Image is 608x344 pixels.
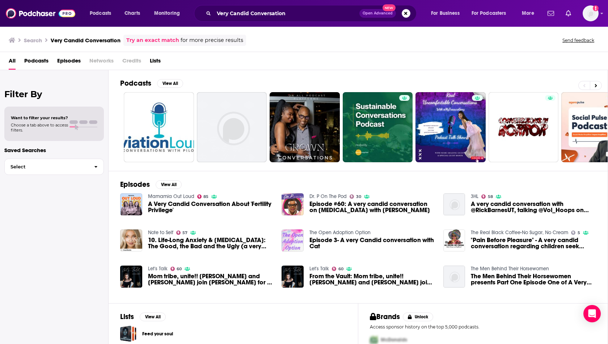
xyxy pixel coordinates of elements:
[4,89,104,99] h2: Filter By
[148,237,273,249] a: 10. Life-Long Anxiety & Depression: The Good, the Bad and the Ugly (a very candid conversation)
[170,267,182,271] a: 60
[593,5,599,11] svg: Add a profile image
[149,8,189,19] button: open menu
[481,194,493,199] a: 58
[363,12,393,15] span: Open Advanced
[148,273,273,285] a: Mom tribe, unite!! Daniella Monet and Leslie Bruce join Heather for a VERY candid conversation ab...
[426,8,469,19] button: open menu
[126,36,179,44] a: Try an exact match
[6,7,75,20] img: Podchaser - Follow, Share and Rate Podcasts
[471,229,568,236] a: The Real Black Coffee-No Sugar, No Cream
[571,231,580,235] a: 5
[4,159,104,175] button: Select
[309,201,435,213] span: Episode #60: A very candid conversation on [MEDICAL_DATA] with [PERSON_NAME]
[583,5,599,21] span: Logged in as heidi.egloff
[522,8,534,18] span: More
[154,8,180,18] span: Monitoring
[471,237,596,249] a: "Pain Before Pleasure" - A very candid conversation regarding children seek orgasmic pleasure
[370,324,596,330] p: Access sponsor history on the top 5,000 podcasts.
[181,36,243,44] span: for more precise results
[148,266,168,272] a: Let's Talk
[332,267,343,271] a: 60
[282,266,304,288] img: From the Vault: Mom tribe, unite!! Daniella Monet and Leslie Bruce join Heather for a VERY candid...
[120,79,183,88] a: PodcastsView All
[472,8,506,18] span: For Podcasters
[157,79,183,88] button: View All
[148,201,273,213] a: A Very Candid Conversation About 'Fertility Privilege'
[120,193,142,215] img: A Very Candid Conversation About 'Fertility Privilege'
[11,122,68,133] span: Choose a tab above to access filters.
[517,8,543,19] button: open menu
[583,5,599,21] img: User Profile
[338,267,343,271] span: 60
[182,231,187,235] span: 57
[148,273,273,285] span: Mom tribe, unite!! [PERSON_NAME] and [PERSON_NAME] join [PERSON_NAME] for a VERY candid conversat...
[370,312,400,321] h2: Brands
[142,330,173,338] a: Feed your soul
[403,313,434,321] button: Unlock
[197,194,209,199] a: 85
[89,55,114,70] span: Networks
[203,195,208,198] span: 85
[57,55,81,70] a: Episodes
[214,8,359,19] input: Search podcasts, credits, & more...
[443,193,465,215] img: A very candid conversation with @RickBarnesUT, talking @Vol_Hoops on 3HL.
[443,266,465,288] a: The Men Behind Their Horsewomen presents Part One Episode One of A Very Candid Conversation
[120,79,151,88] h2: Podcasts
[120,312,134,321] h2: Lists
[583,305,601,322] div: Open Intercom Messenger
[176,231,188,235] a: 57
[150,55,161,70] a: Lists
[383,4,396,11] span: New
[5,164,88,169] span: Select
[120,312,166,321] a: ListsView All
[140,313,166,321] button: View All
[120,180,182,189] a: EpisodesView All
[148,237,273,249] span: 10. Life-Long Anxiety & [MEDICAL_DATA]: The Good, the Bad and the Ugly (a very candid conversation)
[309,229,371,236] a: The Open Adoption Option
[24,55,48,70] a: Podcasts
[431,8,460,18] span: For Business
[545,7,557,20] a: Show notifications dropdown
[51,37,121,44] h3: Very Candid Conversation
[120,180,150,189] h2: Episodes
[122,55,141,70] span: Credits
[471,266,549,272] a: The Men Behind Their Horsewomen
[120,8,144,19] a: Charts
[120,266,142,288] img: Mom tribe, unite!! Daniella Monet and Leslie Bruce join Heather for a VERY candid conversation ab...
[120,229,142,251] img: 10. Life-Long Anxiety & Depression: The Good, the Bad and the Ugly (a very candid conversation)
[282,193,304,215] img: Episode #60: A very candid conversation on Cervical Cancer with Tamika Felder
[309,237,435,249] span: Episode 3- A very Candid conversation with Cat
[467,8,517,19] button: open menu
[177,267,182,271] span: 60
[85,8,121,19] button: open menu
[563,7,574,20] a: Show notifications dropdown
[4,147,104,154] p: Saved Searches
[359,9,396,18] button: Open AdvancedNew
[11,115,68,120] span: Want to filter your results?
[488,195,493,198] span: 58
[9,55,16,70] a: All
[282,229,304,251] img: Episode 3- A very Candid conversation with Cat
[443,229,465,251] img: "Pain Before Pleasure" - A very candid conversation regarding children seek orgasmic pleasure
[124,8,140,18] span: Charts
[350,194,361,199] a: 30
[471,273,596,285] a: The Men Behind Their Horsewomen presents Part One Episode One of A Very Candid Conversation
[560,37,596,43] button: Send feedback
[471,201,596,213] a: A very candid conversation with @RickBarnesUT, talking @Vol_Hoops on 3HL.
